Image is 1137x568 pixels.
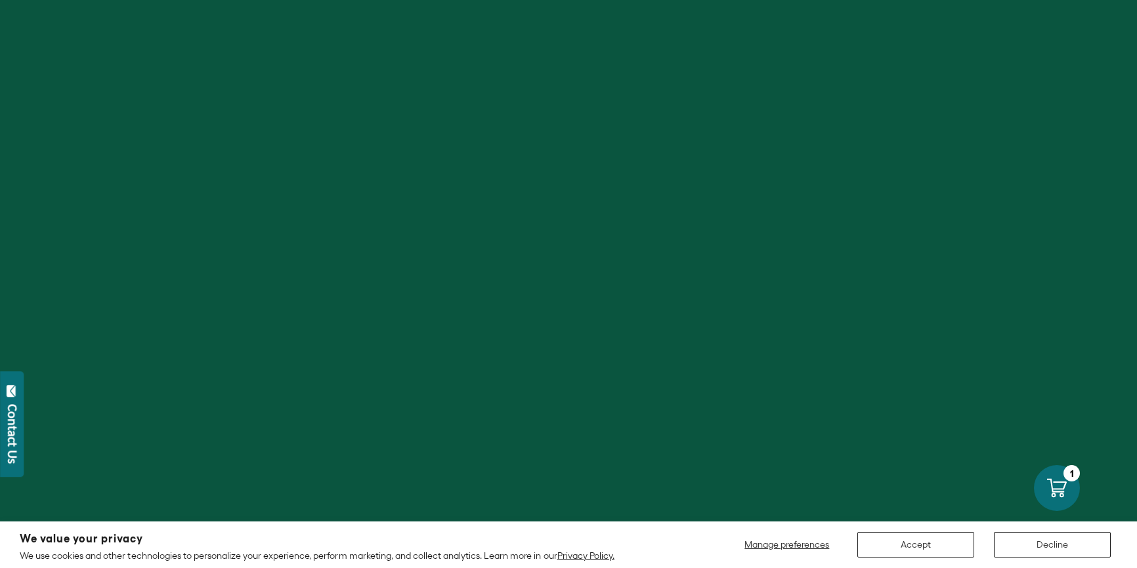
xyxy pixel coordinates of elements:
[20,550,614,561] p: We use cookies and other technologies to personalize your experience, perform marketing, and coll...
[557,550,614,561] a: Privacy Policy.
[857,532,974,558] button: Accept
[994,532,1111,558] button: Decline
[6,404,19,464] div: Contact Us
[737,532,838,558] button: Manage preferences
[1063,465,1080,481] div: 1
[20,533,614,544] h2: We value your privacy
[744,539,829,550] span: Manage preferences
